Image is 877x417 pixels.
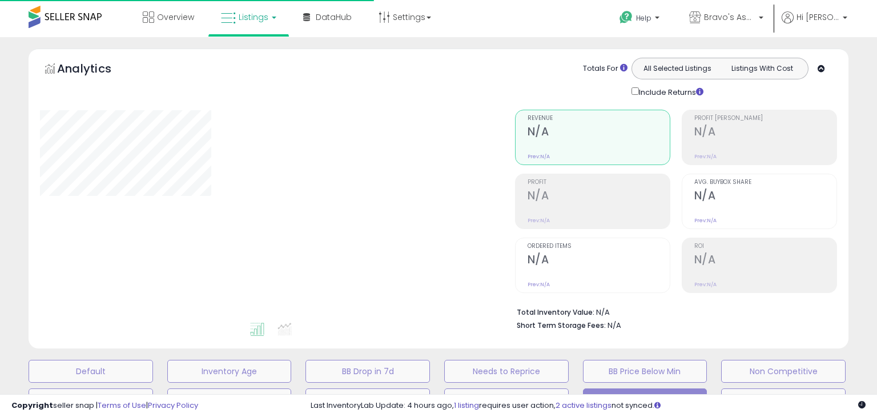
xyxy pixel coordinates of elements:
[623,85,717,98] div: Include Returns
[528,179,670,186] span: Profit
[517,304,828,318] li: N/A
[239,11,268,23] span: Listings
[316,11,352,23] span: DataHub
[167,360,292,383] button: Inventory Age
[694,217,717,224] small: Prev: N/A
[11,400,53,411] strong: Copyright
[583,388,707,411] button: Predeterminado
[694,189,836,205] h2: N/A
[528,243,670,250] span: Ordered Items
[654,402,661,409] i: Click here to read more about un-synced listings.
[583,360,707,383] button: BB Price Below Min
[636,13,651,23] span: Help
[167,388,292,411] button: Selling @ Max
[29,360,153,383] button: Default
[305,388,430,411] button: Items Being Repriced
[610,2,671,37] a: Help
[721,388,846,411] button: Suppressed
[98,400,146,411] a: Terms of Use
[694,179,836,186] span: Avg. Buybox Share
[528,217,550,224] small: Prev: N/A
[694,281,717,288] small: Prev: N/A
[311,400,866,411] div: Last InventoryLab Update: 4 hours ago, requires user action, not synced.
[57,61,134,79] h5: Analytics
[694,253,836,268] h2: N/A
[528,253,670,268] h2: N/A
[148,400,198,411] a: Privacy Policy
[721,360,846,383] button: Non Competitive
[29,388,153,411] button: Top Sellers
[157,11,194,23] span: Overview
[619,10,633,25] i: Get Help
[782,11,847,37] a: Hi [PERSON_NAME]
[305,360,430,383] button: BB Drop in 7d
[694,153,717,160] small: Prev: N/A
[528,153,550,160] small: Prev: N/A
[608,320,621,331] span: N/A
[704,11,755,23] span: Bravo's Association
[444,388,569,411] button: 30 Day Decrease
[528,125,670,141] h2: N/A
[528,115,670,122] span: Revenue
[635,61,720,76] button: All Selected Listings
[796,11,839,23] span: Hi [PERSON_NAME]
[694,115,836,122] span: Profit [PERSON_NAME]
[694,125,836,141] h2: N/A
[444,360,569,383] button: Needs to Reprice
[454,400,479,411] a: 1 listing
[528,189,670,205] h2: N/A
[583,63,627,74] div: Totals For
[517,307,594,317] b: Total Inventory Value:
[694,243,836,250] span: ROI
[11,400,198,411] div: seller snap | |
[528,281,550,288] small: Prev: N/A
[556,400,612,411] a: 2 active listings
[719,61,804,76] button: Listings With Cost
[517,320,606,330] b: Short Term Storage Fees:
